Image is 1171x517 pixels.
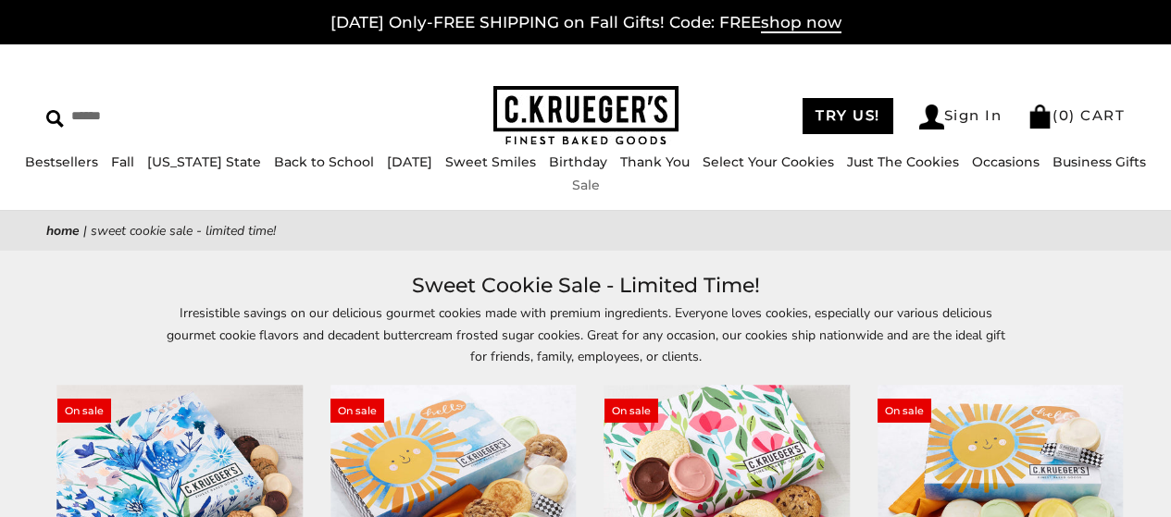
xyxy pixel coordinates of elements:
span: | [83,222,87,240]
a: Sweet Smiles [445,154,536,170]
a: Sale [572,177,600,193]
a: Select Your Cookies [703,154,834,170]
a: Thank You [620,154,690,170]
a: Home [46,222,80,240]
span: On sale [330,399,384,423]
a: [US_STATE] State [147,154,261,170]
a: Back to School [274,154,374,170]
a: TRY US! [803,98,893,134]
a: Birthday [549,154,607,170]
a: Bestsellers [25,154,98,170]
a: Business Gifts [1053,154,1146,170]
span: On sale [604,399,658,423]
a: (0) CART [1028,106,1125,124]
span: 0 [1059,106,1070,124]
nav: breadcrumbs [46,220,1125,241]
img: C.KRUEGER'S [493,86,679,146]
p: Irresistible savings on our delicious gourmet cookies made with premium ingredients. Everyone lov... [160,302,1012,366]
img: Bag [1028,105,1053,129]
span: On sale [57,399,111,423]
span: Sweet Cookie Sale - Limited Time! [91,222,276,240]
span: shop now [761,13,841,33]
a: Sign In [919,105,1003,129]
img: Search [46,110,64,128]
img: Account [919,105,944,129]
h1: Sweet Cookie Sale - Limited Time! [74,269,1097,302]
a: Occasions [972,154,1040,170]
a: Fall [111,154,134,170]
a: [DATE] Only-FREE SHIPPING on Fall Gifts! Code: FREEshop now [330,13,841,33]
input: Search [46,102,293,130]
span: On sale [878,399,931,423]
a: [DATE] [387,154,432,170]
a: Just The Cookies [847,154,959,170]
